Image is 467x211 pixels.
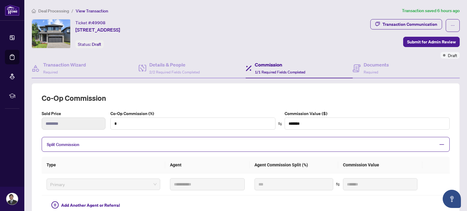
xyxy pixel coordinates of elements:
span: [STREET_ADDRESS] [75,26,120,33]
th: Commission Value [338,157,422,173]
img: logo [5,5,19,16]
th: Agent Commission Split (%) [250,157,338,173]
h4: Documents [364,61,389,68]
span: Add Another Agent or Referral [61,202,120,209]
span: ellipsis [451,23,455,28]
label: Commission Value ($) [285,110,450,117]
span: 2/2 Required Fields Completed [149,70,200,74]
span: Primary [50,180,157,189]
span: swap [336,182,340,186]
button: Transaction Communication [370,19,442,29]
h4: Commission [255,61,305,68]
span: Submit for Admin Review [407,37,456,47]
span: Required [364,70,378,74]
button: Submit for Admin Review [403,37,460,47]
span: View Transaction [76,8,108,14]
button: Add Another Agent or Referral [47,200,125,210]
span: plus-circle [51,201,59,209]
h4: Details & People [149,61,200,68]
span: Draft [92,42,101,47]
span: Draft [448,52,457,59]
img: Profile Icon [6,193,18,205]
label: Co-Op Commission (%) [110,110,275,117]
div: Transaction Communication [382,19,437,29]
th: Type [42,157,165,173]
span: home [32,9,36,13]
button: Open asap [443,190,461,208]
span: Required [43,70,58,74]
li: / [71,7,73,14]
h4: Transaction Wizard [43,61,86,68]
div: Ticket #: [75,19,106,26]
label: Sold Price [42,110,106,117]
th: Agent [165,157,249,173]
article: Transaction saved 6 hours ago [402,7,460,14]
div: Split Commission [42,137,450,152]
h2: Co-op Commission [42,93,450,103]
div: Status: [75,40,104,48]
span: minus [439,142,445,147]
span: 1/1 Required Fields Completed [255,70,305,74]
span: Deal Processing [38,8,69,14]
span: swap [278,122,282,126]
span: 49908 [92,20,106,26]
img: IMG-X12265358_1.jpg [32,19,70,48]
span: Split Commission [47,142,79,147]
